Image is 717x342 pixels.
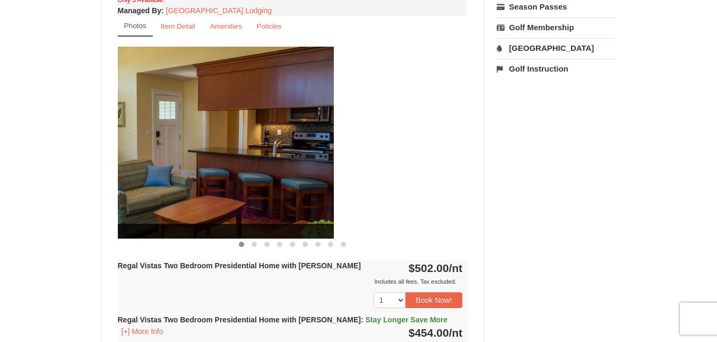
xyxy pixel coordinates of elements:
[161,22,195,30] small: Item Detail
[118,261,361,270] strong: Regal Vistas Two Bedroom Presidential Home with [PERSON_NAME]
[124,22,146,30] small: Photos
[497,59,615,78] a: Golf Instruction
[409,327,449,339] span: $454.00
[118,276,463,287] div: Includes all fees. Tax excluded.
[203,16,249,37] a: Amenities
[118,16,153,37] a: Photos
[118,6,161,15] span: Managed By
[497,38,615,58] a: [GEOGRAPHIC_DATA]
[409,262,463,274] strong: $502.00
[154,16,202,37] a: Item Detail
[449,262,463,274] span: /nt
[210,22,242,30] small: Amenities
[166,6,272,15] a: [GEOGRAPHIC_DATA] Lodging
[497,17,615,37] a: Golf Membership
[256,22,281,30] small: Policies
[405,292,463,308] button: Book Now!
[118,315,448,324] strong: Regal Vistas Two Bedroom Presidential Home with [PERSON_NAME]
[249,16,288,37] a: Policies
[361,315,364,324] span: :
[449,327,463,339] span: /nt
[118,326,167,337] button: [+] More Info
[366,315,448,324] span: Stay Longer Save More
[118,6,164,15] strong: :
